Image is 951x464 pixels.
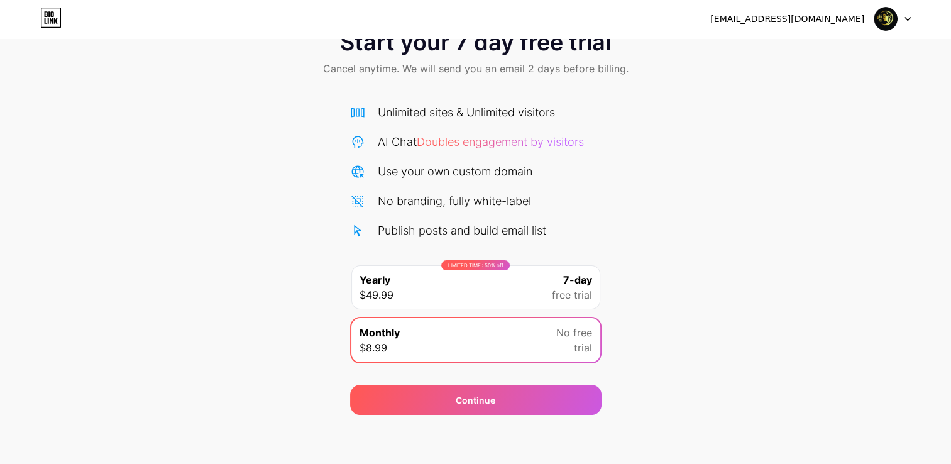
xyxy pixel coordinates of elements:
div: LIMITED TIME : 50% off [441,260,510,270]
span: Monthly [360,325,400,340]
span: Start your 7 day free trial [340,30,611,55]
div: Unlimited sites & Unlimited visitors [378,104,555,121]
span: $49.99 [360,287,393,302]
span: free trial [552,287,592,302]
div: Publish posts and build email list [378,222,546,239]
span: 7-day [563,272,592,287]
div: Use your own custom domain [378,163,532,180]
div: No branding, fully white-label [378,192,531,209]
span: Continue [456,394,495,407]
span: Cancel anytime. We will send you an email 2 days before billing. [323,61,629,76]
span: No free [556,325,592,340]
span: Yearly [360,272,390,287]
img: ELENI GLOSSIDI [874,7,898,31]
div: [EMAIL_ADDRESS][DOMAIN_NAME] [710,13,864,26]
span: trial [574,340,592,355]
span: Doubles engagement by visitors [417,135,584,148]
div: AI Chat [378,133,584,150]
span: $8.99 [360,340,387,355]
